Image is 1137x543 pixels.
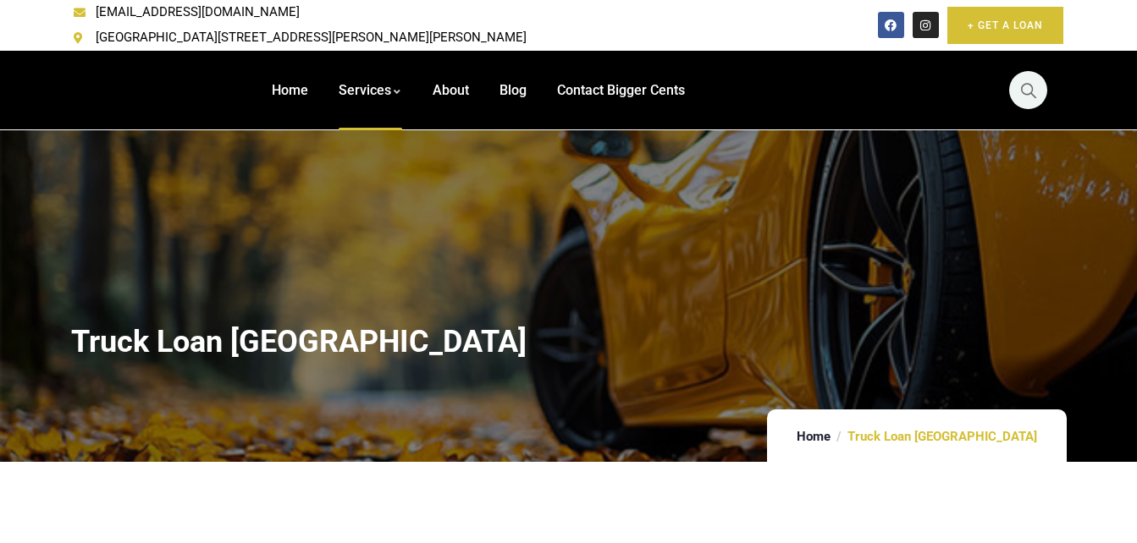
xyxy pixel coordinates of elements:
li: Truck Loan [GEOGRAPHIC_DATA] [839,431,1046,443]
img: Home [74,60,222,119]
a: Home [797,429,831,444]
span: Contact Bigger Cents [557,82,685,98]
a: Contact Bigger Cents [557,51,685,130]
span: + Get A Loan [968,17,1043,34]
h2: Truck Loan [GEOGRAPHIC_DATA] [71,324,1067,360]
a: Services [339,51,402,130]
span: Home [272,82,308,98]
a: About [433,51,469,130]
span: Services [339,82,391,98]
a: Home [272,51,308,130]
a: + Get A Loan [947,7,1063,44]
span: Blog [500,82,527,98]
span: [GEOGRAPHIC_DATA][STREET_ADDRESS][PERSON_NAME][PERSON_NAME] [91,25,527,51]
a: Blog [500,51,527,130]
span: About [433,82,469,98]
